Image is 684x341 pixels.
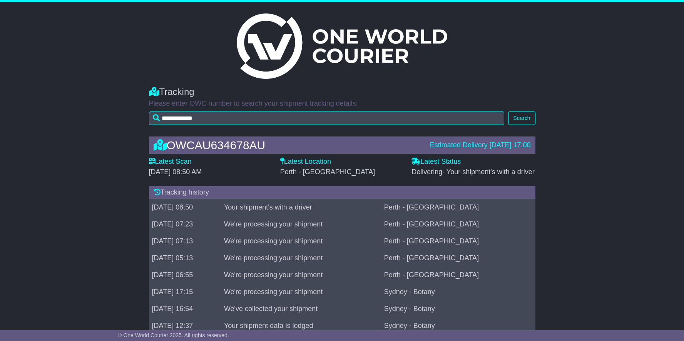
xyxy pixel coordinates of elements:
[149,318,221,334] td: [DATE] 12:37
[221,301,381,318] td: We've collected your shipment
[149,301,221,318] td: [DATE] 16:54
[149,216,221,233] td: [DATE] 07:23
[381,233,535,250] td: Perth - [GEOGRAPHIC_DATA]
[221,284,381,301] td: We're processing your shipment
[221,233,381,250] td: We're processing your shipment
[381,250,535,267] td: Perth - [GEOGRAPHIC_DATA]
[149,284,221,301] td: [DATE] 17:15
[280,158,331,166] label: Latest Location
[381,199,535,216] td: Perth - [GEOGRAPHIC_DATA]
[237,13,447,79] img: Light
[381,301,535,318] td: Sydney - Botany
[411,158,461,166] label: Latest Status
[149,86,535,98] div: Tracking
[508,111,535,125] button: Search
[221,250,381,267] td: We're processing your shipment
[118,332,229,338] span: © One World Courier 2025. All rights reserved.
[442,168,535,176] span: - Your shipment's with a driver
[381,216,535,233] td: Perth - [GEOGRAPHIC_DATA]
[381,318,535,334] td: Sydney - Botany
[150,139,426,151] div: OWCAU634678AU
[149,100,535,108] p: Please enter OWC number to search your shipment tracking details.
[149,267,221,284] td: [DATE] 06:55
[221,199,381,216] td: Your shipment's with a driver
[411,168,535,176] span: Delivering
[280,168,375,176] span: Perth - [GEOGRAPHIC_DATA]
[149,199,221,216] td: [DATE] 08:50
[430,141,531,150] div: Estimated Delivery [DATE] 17:00
[149,186,535,199] div: Tracking history
[149,168,202,176] span: [DATE] 08:50 AM
[221,216,381,233] td: We're processing your shipment
[149,233,221,250] td: [DATE] 07:13
[221,318,381,334] td: Your shipment data is lodged
[381,284,535,301] td: Sydney - Botany
[149,250,221,267] td: [DATE] 05:13
[381,267,535,284] td: Perth - [GEOGRAPHIC_DATA]
[221,267,381,284] td: We're processing your shipment
[149,158,192,166] label: Latest Scan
